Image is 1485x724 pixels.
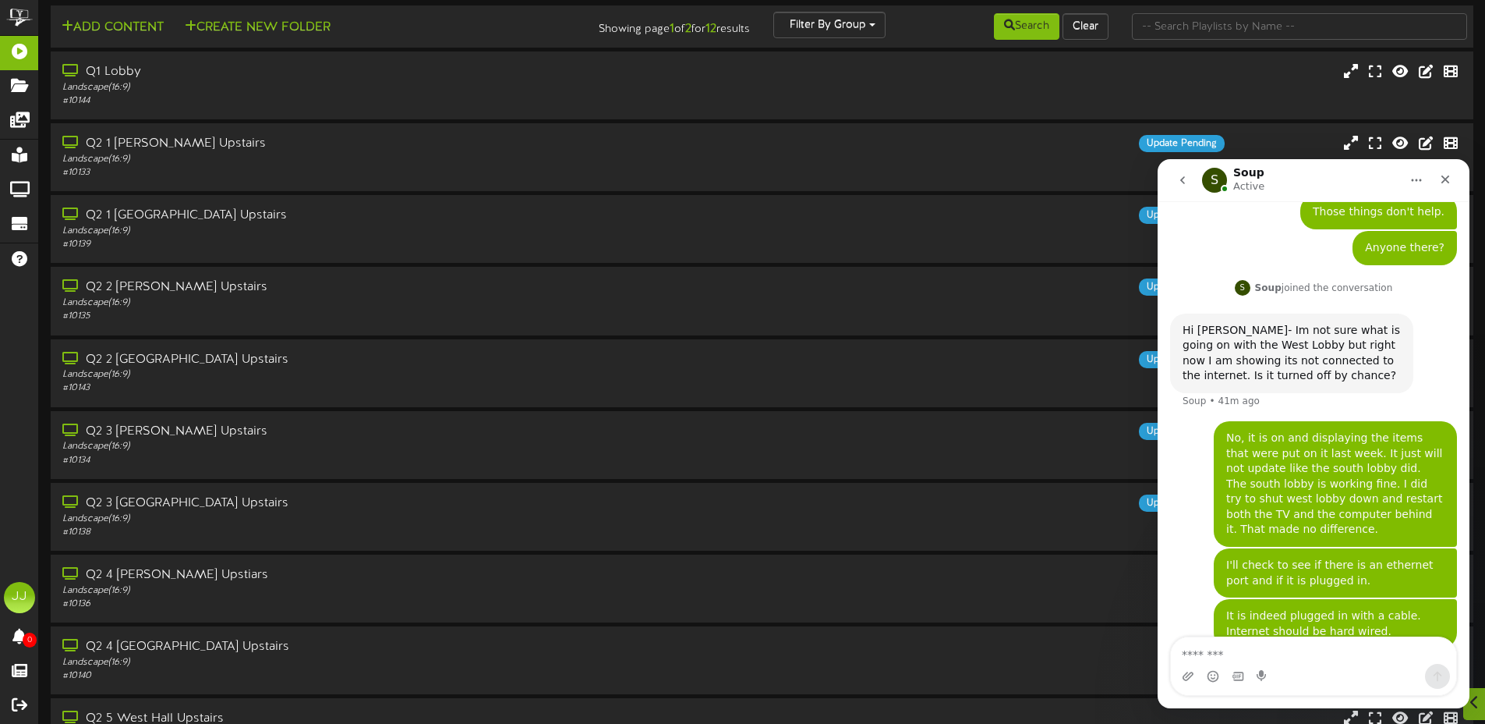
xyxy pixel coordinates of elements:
div: Q2 2 [PERSON_NAME] Upstairs [62,279,631,296]
div: Landscape ( 16:9 ) [62,656,631,669]
div: # 10144 [62,94,631,108]
div: Landscape ( 16:9 ) [62,81,631,94]
div: # 10136 [62,598,631,611]
div: Landscape ( 16:9 ) [62,440,631,453]
input: -- Search Playlists by Name -- [1132,13,1467,40]
div: Q2 4 [PERSON_NAME] Upstiars [62,566,631,584]
div: # 10143 [62,382,631,395]
button: Search [994,13,1059,40]
div: Landscape ( 16:9 ) [62,225,631,238]
strong: 12 [705,22,716,36]
div: Update Pending [1139,495,1225,512]
div: Q2 1 [GEOGRAPHIC_DATA] Upstairs [62,207,631,225]
div: Update Pending [1139,279,1225,296]
div: Q2 3 [PERSON_NAME] Upstairs [62,423,631,441]
div: # 10138 [62,526,631,539]
div: # 10139 [62,238,631,251]
button: Filter By Group [773,12,886,38]
strong: 2 [685,22,691,36]
div: Landscape ( 16:9 ) [62,513,631,526]
div: JJ [4,582,35,613]
button: Create New Folder [180,18,335,37]
div: Landscape ( 16:9 ) [62,153,631,166]
span: 0 [23,633,37,648]
div: Q2 3 [GEOGRAPHIC_DATA] Upstairs [62,495,631,513]
div: Update Pending [1139,135,1225,152]
div: Landscape ( 16:9 ) [62,368,631,382]
iframe: To enrich screen reader interactions, please activate Accessibility in Grammarly extension settings [1158,159,1469,708]
div: Landscape ( 16:9 ) [62,296,631,310]
div: Update Pending [1139,207,1225,224]
div: # 10140 [62,669,631,683]
div: Q1 Lobby [62,63,631,81]
strong: 1 [670,22,674,36]
button: Clear [1062,13,1108,40]
button: Add Content [57,18,168,37]
div: # 10135 [62,310,631,323]
div: # 10134 [62,454,631,467]
div: Landscape ( 16:9 ) [62,584,631,598]
div: Q2 4 [GEOGRAPHIC_DATA] Upstairs [62,638,631,656]
div: Update Pending [1139,351,1225,368]
div: Q2 2 [GEOGRAPHIC_DATA] Upstairs [62,351,631,369]
div: Showing page of for results [523,12,762,38]
div: Update Pending [1139,423,1225,440]
div: Q2 1 [PERSON_NAME] Upstairs [62,135,631,153]
div: # 10133 [62,166,631,179]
